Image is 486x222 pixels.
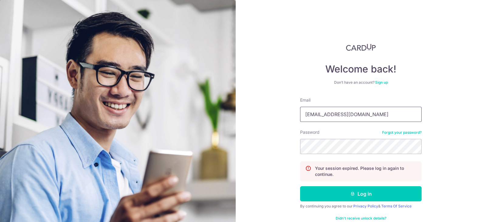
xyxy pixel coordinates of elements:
[315,165,416,177] p: Your session expired. Please log in again to continue.
[300,129,320,135] label: Password
[300,204,422,209] div: By continuing you agree to our &
[300,63,422,75] h4: Welcome back!
[382,130,422,135] a: Forgot your password?
[381,204,412,208] a: Terms Of Service
[300,186,422,201] button: Log in
[300,107,422,122] input: Enter your Email
[300,80,422,85] div: Don’t have an account?
[300,97,310,103] label: Email
[353,204,378,208] a: Privacy Policy
[346,44,376,51] img: CardUp Logo
[336,216,386,221] a: Didn't receive unlock details?
[375,80,388,85] a: Sign up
